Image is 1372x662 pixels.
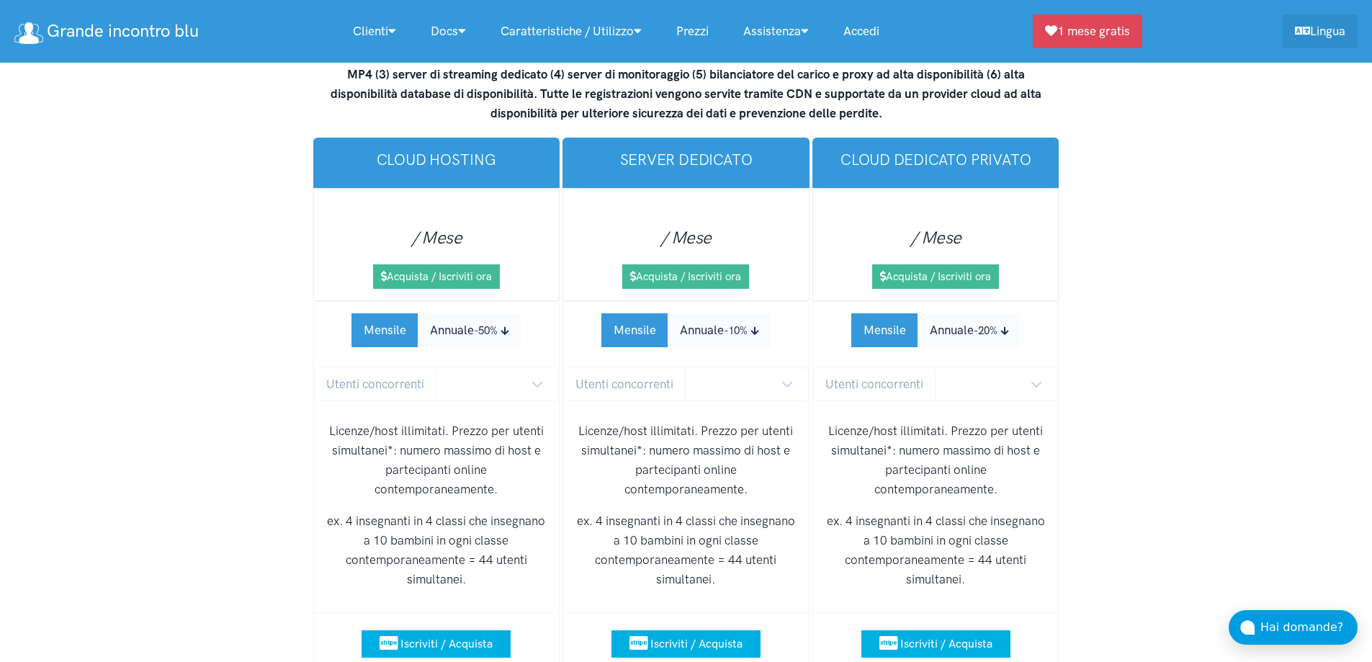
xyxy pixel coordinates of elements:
p: Licenze/host illimitati. Prezzo per utenti simultanei*: numero massimo di host e partecipanti onl... [575,421,797,500]
div: Subscription Period [851,313,1021,347]
h3: Server Dedicato [574,149,798,170]
a: Prezzi [659,16,726,47]
button: Hai domande? [1229,610,1358,645]
p: ex. 4 insegnanti in 4 classi che insegnano a 10 bambini in ogni classe contemporaneamente = 44 ut... [825,511,1047,590]
span: Iscriviti / Acquista [400,637,493,650]
button: Mensile [601,313,668,347]
a: Grande incontro blu [14,16,199,47]
a: Assistenza [726,16,826,47]
a: Acquista / Iscriviti ora [373,264,500,289]
small: -10% [724,324,748,337]
span: Utenti concorrenti [563,367,686,401]
a: Acquista / Iscriviti ora [872,264,999,289]
span: Utenti concorrenti [314,367,436,401]
span: Utenti concorrenti [813,367,936,401]
button: Mensile [351,313,418,347]
button: Annuale-20% [918,313,1021,347]
h3: Cloud dedicato privato [824,149,1048,170]
button: Annuale-10% [668,313,771,347]
button: Mensile [851,313,918,347]
p: ex. 4 insegnanti in 4 classi che insegnano a 10 bambini in ogni classe contemporaneamente = 44 ut... [326,511,548,590]
a: Acquista / Iscriviti ora [622,264,749,289]
div: Subscription Period [351,313,521,347]
a: Accedi [826,16,897,47]
p: ex. 4 insegnanti in 4 classi che insegnano a 10 bambini in ogni classe contemporaneamente = 44 ut... [575,511,797,590]
a: Docs [413,16,483,47]
strong: I server saranno posizionati in un'area geografica vicino a te. Tutte le offerte includono serviz... [328,27,1045,120]
a: Lingua [1283,14,1358,48]
h3: cloud hosting [325,149,549,170]
a: Clienti [336,16,413,47]
small: -50% [474,324,498,337]
p: Licenze/host illimitati. Prezzo per utenti simultanei*: numero massimo di host e partecipanti onl... [326,421,548,500]
button: Annuale-50% [418,313,521,347]
a: Caratteristiche / Utilizzo [483,16,659,47]
p: Licenze/host illimitati. Prezzo per utenti simultanei*: numero massimo di host e partecipanti onl... [825,421,1047,500]
img: logo [14,22,43,44]
div: Subscription Period [601,313,771,347]
span: Iscriviti / Acquista [900,637,992,650]
span: Iscriviti / Acquista [650,637,743,650]
small: -20% [974,324,997,337]
span: / Mese [660,227,712,248]
div: Hai domande? [1260,618,1358,637]
span: / Mese [411,227,462,248]
span: / Mese [910,227,961,248]
a: 1 mese gratis [1033,14,1142,48]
